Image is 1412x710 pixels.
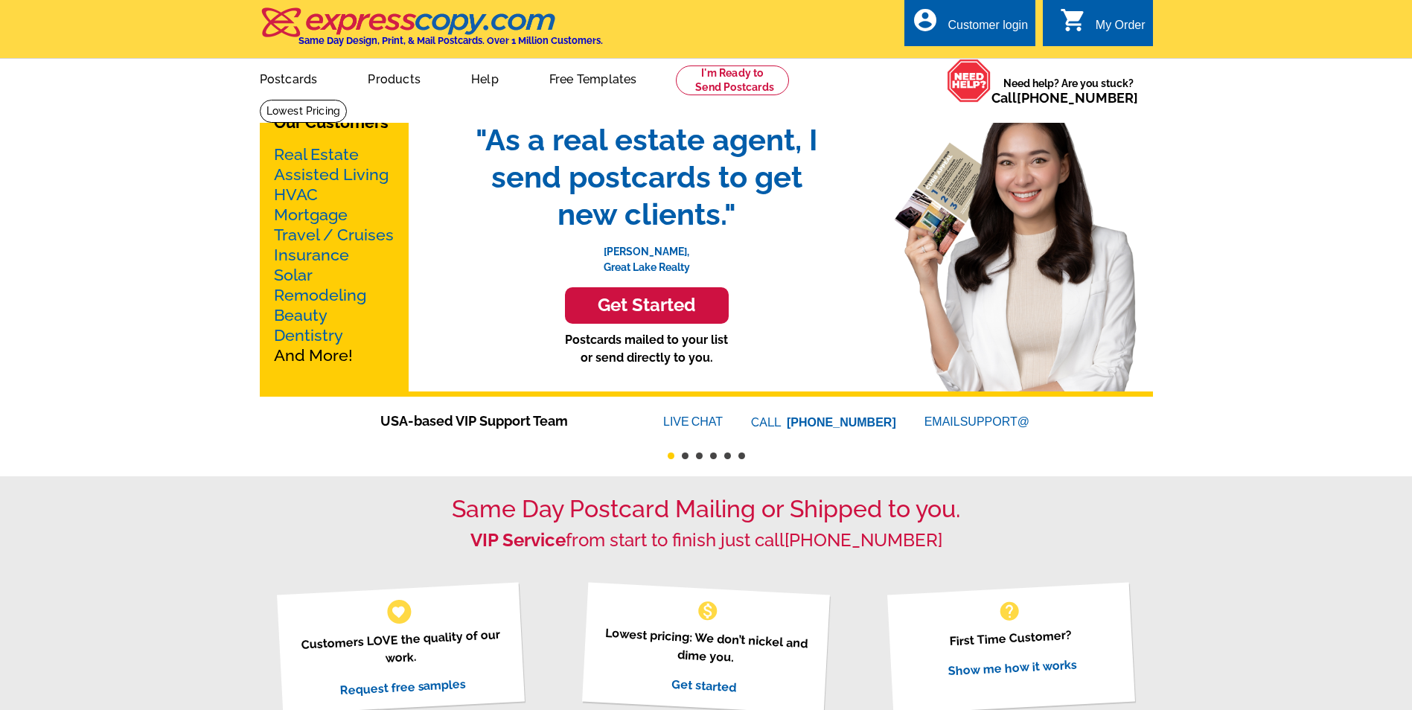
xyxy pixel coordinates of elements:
[461,121,833,233] span: "As a real estate agent, I send postcards to get new clients."
[274,144,394,365] p: And More!
[997,599,1021,623] span: help
[696,599,720,623] span: monetization_on
[525,60,661,95] a: Free Templates
[274,246,349,264] a: Insurance
[274,306,328,324] a: Beauty
[912,7,939,33] i: account_circle
[461,287,833,324] a: Get Started
[236,60,342,95] a: Postcards
[924,415,1032,428] a: EMAILSUPPORT@
[787,416,896,429] a: [PHONE_NUMBER]
[991,90,1138,106] span: Call
[447,60,523,95] a: Help
[601,624,811,671] p: Lowest pricing: We don’t nickel and dime you.
[391,604,406,619] span: favorite
[274,226,394,244] a: Travel / Cruises
[260,530,1153,551] h2: from start to finish just call
[274,266,313,284] a: Solar
[274,326,343,345] a: Dentistry
[947,59,991,103] img: help
[1017,90,1138,106] a: [PHONE_NUMBER]
[274,205,348,224] a: Mortgage
[260,495,1153,523] h1: Same Day Postcard Mailing or Shipped to you.
[663,415,723,428] a: LIVECHAT
[461,331,833,367] p: Postcards mailed to your list or send directly to you.
[682,452,689,459] button: 2 of 6
[274,286,366,304] a: Remodeling
[991,76,1146,106] span: Need help? Are you stuck?
[344,60,444,95] a: Products
[380,411,619,431] span: USA-based VIP Support Team
[274,185,318,204] a: HVAC
[1096,19,1146,39] div: My Order
[738,452,745,459] button: 6 of 6
[710,452,717,459] button: 4 of 6
[948,657,1077,678] a: Show me how it works
[960,413,1032,431] font: SUPPORT@
[274,145,359,164] a: Real Estate
[470,529,566,551] strong: VIP Service
[751,414,783,432] font: CALL
[668,452,674,459] button: 1 of 6
[663,413,691,431] font: LIVE
[274,165,389,184] a: Assisted Living
[724,452,731,459] button: 5 of 6
[696,452,703,459] button: 3 of 6
[912,16,1028,35] a: account_circle Customer login
[584,295,710,316] h3: Get Started
[298,35,603,46] h4: Same Day Design, Print, & Mail Postcards. Over 1 Million Customers.
[906,624,1116,653] p: First Time Customer?
[785,529,942,551] a: [PHONE_NUMBER]
[948,19,1028,39] div: Customer login
[296,625,506,672] p: Customers LOVE the quality of our work.
[260,18,603,46] a: Same Day Design, Print, & Mail Postcards. Over 1 Million Customers.
[1060,7,1087,33] i: shopping_cart
[461,233,833,275] p: [PERSON_NAME], Great Lake Realty
[339,677,467,697] a: Request free samples
[671,677,737,694] a: Get started
[1060,16,1146,35] a: shopping_cart My Order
